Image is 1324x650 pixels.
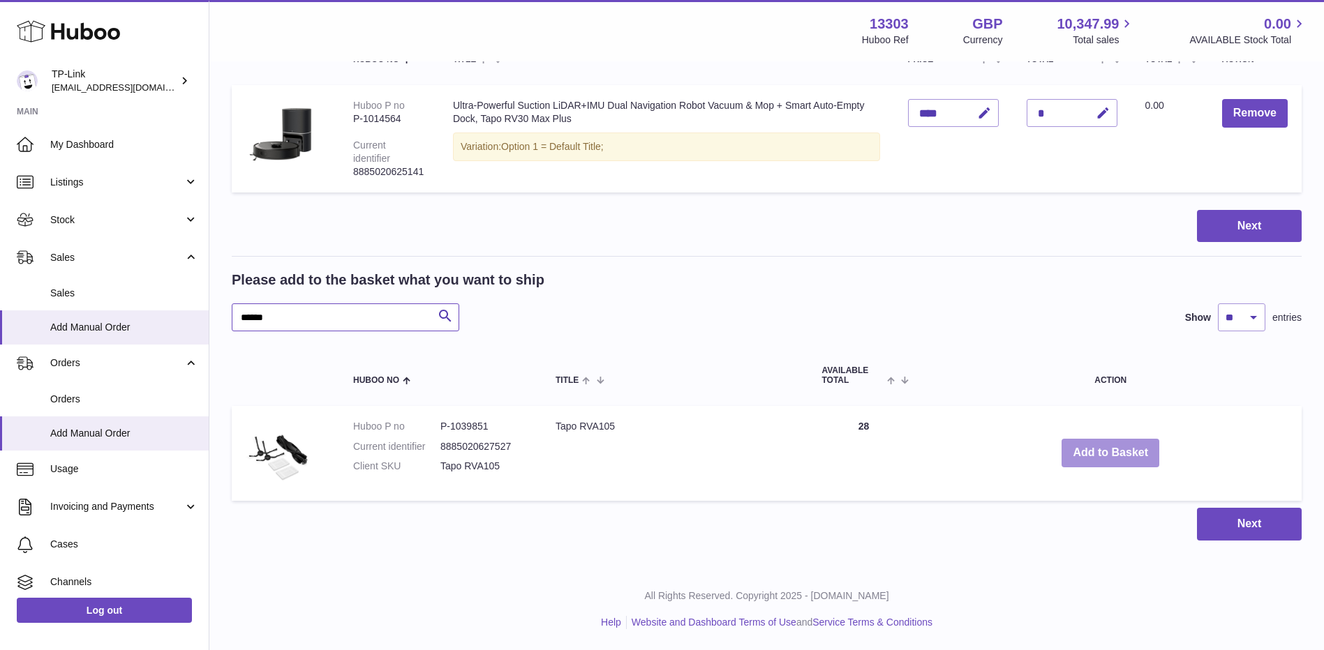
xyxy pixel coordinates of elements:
[808,406,919,501] td: 28
[632,617,796,628] a: Website and Dashboard Terms of Use
[870,15,909,33] strong: 13303
[1272,311,1302,324] span: entries
[1145,100,1164,111] span: 0.00
[246,420,315,483] img: Tapo RVA105
[50,427,198,440] span: Add Manual Order
[440,420,528,433] dd: P-1039851
[353,420,440,433] dt: Huboo P no
[17,70,38,91] img: gaby.chen@tp-link.com
[246,99,315,169] img: Ultra-Powerful Suction LiDAR+IMU Dual Navigation Robot Vacuum & Mop + Smart Auto-Empty Dock, Tapo...
[50,138,198,151] span: My Dashboard
[812,617,932,628] a: Service Terms & Conditions
[1073,33,1135,47] span: Total sales
[440,460,528,473] dd: Tapo RVA105
[52,68,177,94] div: TP-Link
[439,85,894,192] td: Ultra-Powerful Suction LiDAR+IMU Dual Navigation Robot Vacuum & Mop + Smart Auto-Empty Dock, Tapo...
[1189,15,1307,47] a: 0.00 AVAILABLE Stock Total
[353,112,425,126] div: P-1014564
[353,100,405,111] div: Huboo P no
[52,82,205,93] span: [EMAIL_ADDRESS][DOMAIN_NAME]
[50,575,198,589] span: Channels
[862,33,909,47] div: Huboo Ref
[1185,311,1211,324] label: Show
[353,460,440,473] dt: Client SKU
[50,176,184,189] span: Listings
[972,15,1002,33] strong: GBP
[1222,99,1288,128] button: Remove
[1189,33,1307,47] span: AVAILABLE Stock Total
[1264,15,1291,33] span: 0.00
[821,366,884,384] span: AVAILABLE Total
[501,141,604,152] span: Option 1 = Default Title;
[453,133,880,161] div: Variation:
[50,462,198,476] span: Usage
[1197,508,1302,541] button: Next
[353,139,390,164] div: Current identifier
[542,406,808,501] td: Tapo RVA105
[1057,15,1135,47] a: 10,347.99 Total sales
[50,356,184,370] span: Orders
[50,213,184,227] span: Stock
[1197,210,1302,243] button: Next
[627,616,932,629] li: and
[1057,15,1119,33] span: 10,347.99
[232,271,544,289] h2: Please add to the basket what you want to ship
[1062,439,1159,467] button: Add to Basket
[440,440,528,453] dd: 8885020627527
[50,393,198,406] span: Orders
[50,538,198,551] span: Cases
[919,352,1302,398] th: Action
[353,165,425,179] div: 8885020625141
[50,287,198,300] span: Sales
[50,321,198,334] span: Add Manual Order
[353,376,399,385] span: Huboo no
[963,33,1003,47] div: Currency
[50,500,184,513] span: Invoicing and Payments
[17,598,192,623] a: Log out
[601,617,621,628] a: Help
[50,251,184,264] span: Sales
[221,589,1313,603] p: All Rights Reserved. Copyright 2025 - [DOMAIN_NAME]
[556,376,579,385] span: Title
[353,440,440,453] dt: Current identifier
